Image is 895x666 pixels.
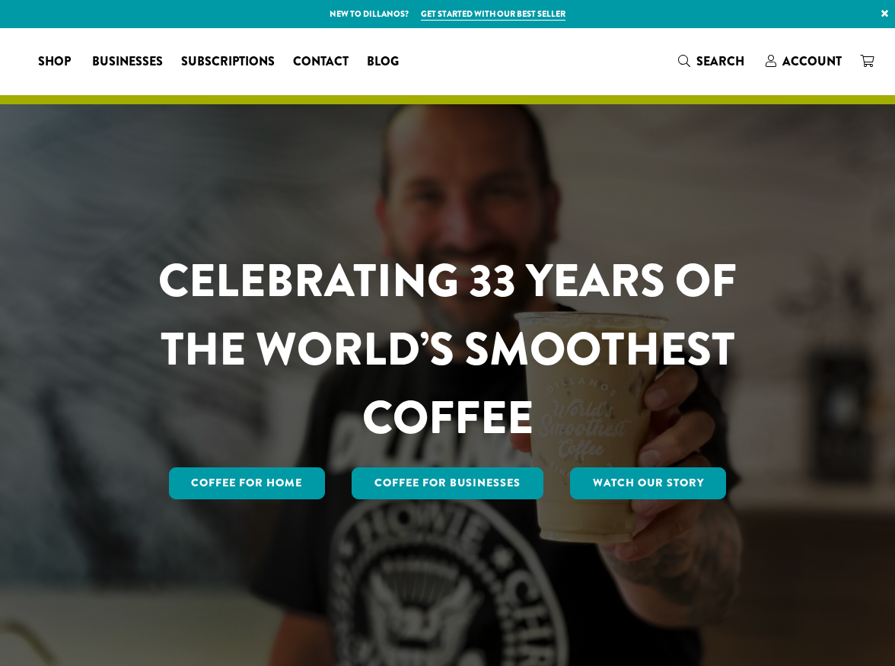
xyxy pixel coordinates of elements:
a: Get started with our best seller [421,8,565,21]
h1: CELEBRATING 33 YEARS OF THE WORLD’S SMOOTHEST COFFEE [120,247,775,452]
span: Subscriptions [181,53,275,72]
a: Watch Our Story [570,467,727,499]
span: Shop [38,53,71,72]
a: Shop [29,49,83,74]
a: Coffee for Home [169,467,326,499]
a: Coffee For Businesses [352,467,543,499]
span: Contact [293,53,349,72]
span: Account [782,53,842,70]
a: Search [669,49,756,74]
span: Blog [367,53,399,72]
span: Businesses [92,53,163,72]
span: Search [696,53,744,70]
